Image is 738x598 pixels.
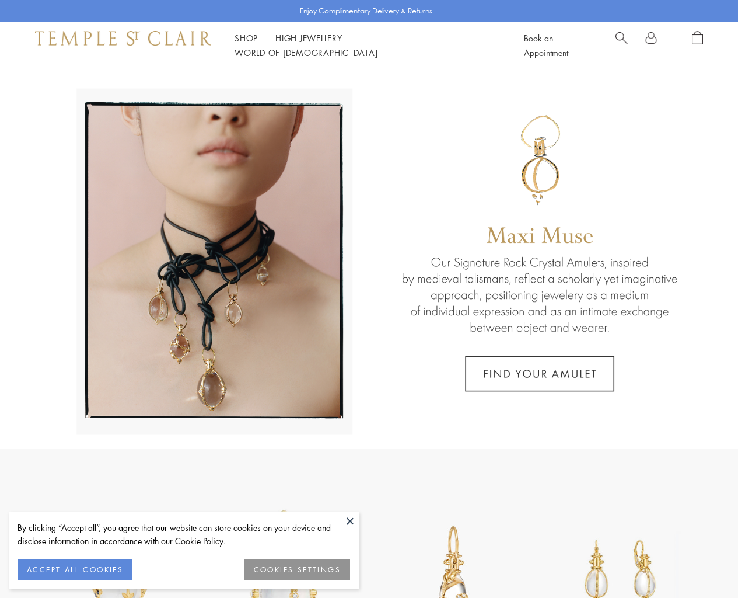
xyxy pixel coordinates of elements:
img: Temple St. Clair [35,31,211,45]
button: COOKIES SETTINGS [244,559,350,580]
div: By clicking “Accept all”, you agree that our website can store cookies on your device and disclos... [18,521,350,548]
a: World of [DEMOGRAPHIC_DATA]World of [DEMOGRAPHIC_DATA] [235,47,377,58]
a: Book an Appointment [524,32,568,58]
button: ACCEPT ALL COOKIES [18,559,132,580]
a: ShopShop [235,32,258,44]
a: High JewelleryHigh Jewellery [275,32,342,44]
p: Enjoy Complimentary Delivery & Returns [300,5,432,17]
nav: Main navigation [235,31,498,60]
a: Search [615,31,628,60]
a: Open Shopping Bag [692,31,703,60]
